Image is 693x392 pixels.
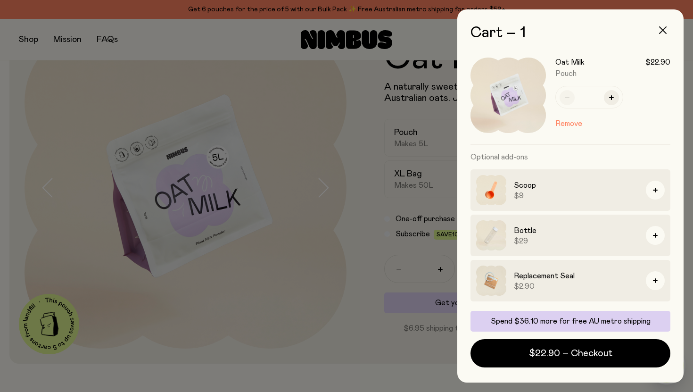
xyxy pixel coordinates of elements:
h3: Bottle [514,225,638,236]
p: Spend $36.10 more for free AU metro shipping [476,317,665,326]
span: $2.90 [514,282,638,291]
span: $29 [514,236,638,246]
h2: Cart – 1 [470,25,670,42]
h3: Scoop [514,180,638,191]
h3: Oat Milk [555,58,585,67]
h3: Replacement Seal [514,270,638,282]
span: $22.90 – Checkout [529,347,612,360]
button: Remove [555,118,582,129]
span: $22.90 [645,58,670,67]
span: Pouch [555,70,577,77]
h3: Optional add-ons [470,145,670,169]
span: $9 [514,191,638,200]
button: $22.90 – Checkout [470,339,670,367]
